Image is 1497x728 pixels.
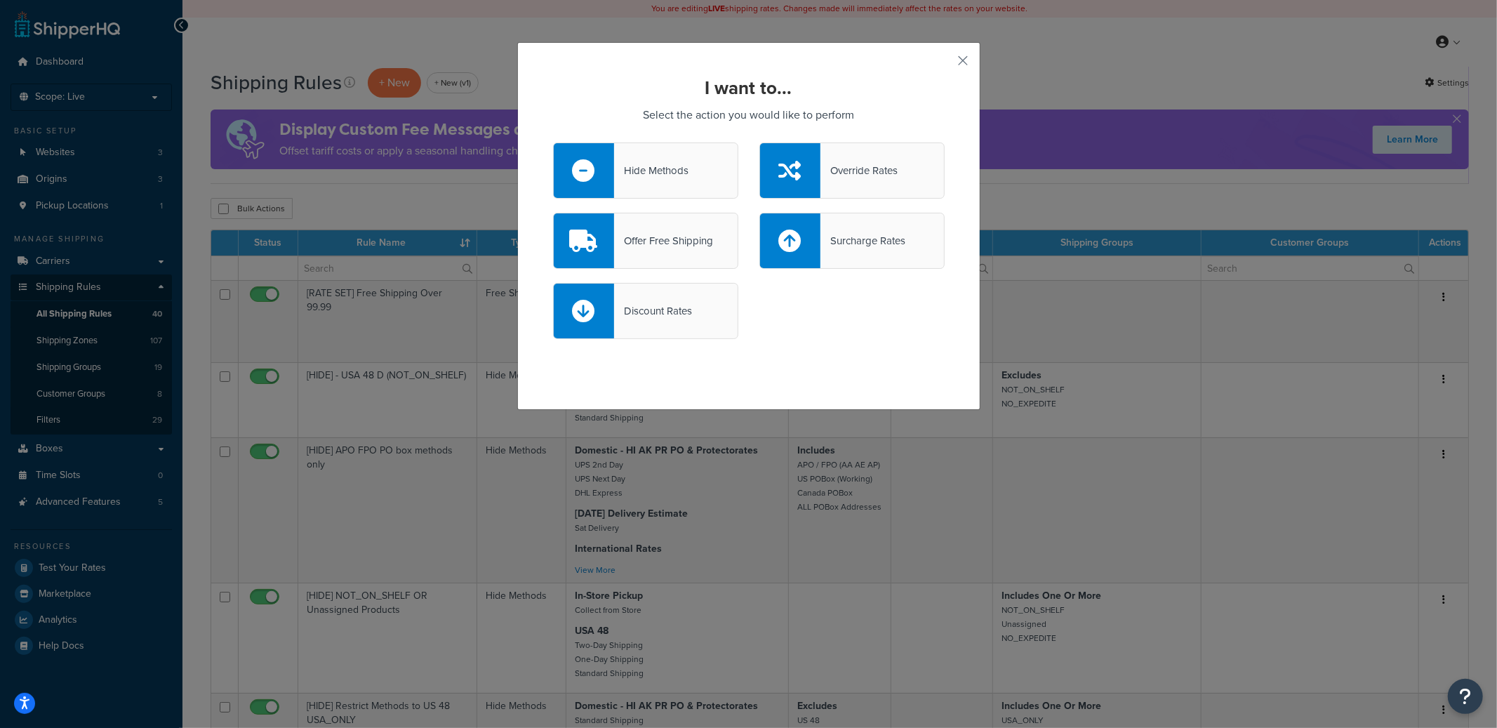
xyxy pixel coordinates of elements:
button: Open Resource Center [1448,679,1483,714]
div: Hide Methods [614,161,688,180]
div: Override Rates [820,161,898,180]
div: Offer Free Shipping [614,231,713,251]
div: Discount Rates [614,301,692,321]
p: Select the action you would like to perform [553,105,945,125]
div: Surcharge Rates [820,231,905,251]
strong: I want to... [705,74,792,101]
